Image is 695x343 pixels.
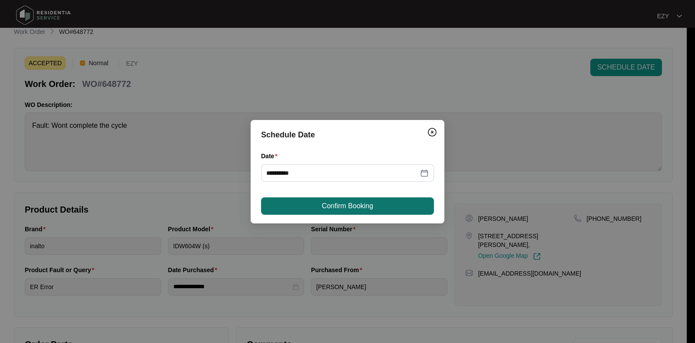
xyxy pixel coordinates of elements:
label: Date [261,152,281,160]
img: closeCircle [427,127,437,137]
span: Confirm Booking [322,201,373,211]
button: Confirm Booking [261,197,434,215]
div: Schedule Date [261,129,434,141]
input: Date [266,168,418,178]
button: Close [425,125,439,139]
